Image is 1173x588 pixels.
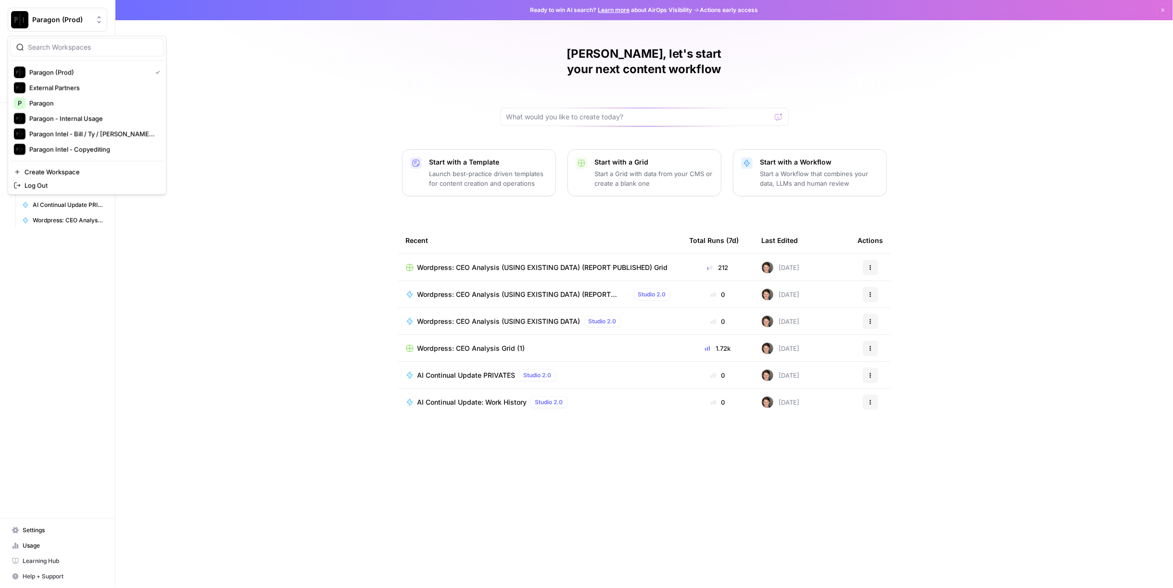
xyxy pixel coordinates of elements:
[417,344,525,353] span: Wordpress: CEO Analysis Grid (1)
[406,289,674,300] a: Wordpress: CEO Analysis (USING EXISTING DATA) (REPORT PUBLISHED)Studio 2.0
[28,42,158,52] input: Search Workspaces
[18,197,107,213] a: AI Continual Update PRIVATES
[29,144,156,154] span: Paragon Intel - Copyediting
[406,344,674,353] a: Wordpress: CEO Analysis Grid (1)
[417,317,580,326] span: Wordpress: CEO Analysis (USING EXISTING DATA)
[535,398,563,407] span: Studio 2.0
[14,128,25,140] img: Paragon Intel - Bill / Ty / Colby R&D Logo
[762,316,800,327] div: [DATE]
[18,213,107,228] a: Wordpress: CEO Analysis (USING EXISTING DATA)
[23,557,103,565] span: Learning Hub
[14,66,25,78] img: Paragon (Prod) Logo
[406,396,674,408] a: AI Continual Update: Work HistoryStudio 2.0
[23,572,103,581] span: Help + Support
[25,180,156,190] span: Log Out
[595,169,713,188] p: Start a Grid with data from your CMS or create a blank one
[417,397,527,407] span: AI Continual Update: Work History
[8,523,107,538] a: Settings
[14,113,25,124] img: Paragon - Internal Usage Logo
[690,317,746,326] div: 0
[762,289,800,300] div: [DATE]
[23,541,103,550] span: Usage
[417,371,516,380] span: AI Continual Update PRIVATES
[8,569,107,584] button: Help + Support
[762,289,773,300] img: qw00ik6ez51o8uf7vgx83yxyzow9
[690,263,746,272] div: 212
[506,112,771,122] input: What would you like to create today?
[14,143,25,155] img: Paragon Intel - Copyediting Logo
[406,263,674,272] a: Wordpress: CEO Analysis (USING EXISTING DATA) (REPORT PUBLISHED) Grid
[762,262,800,273] div: [DATE]
[760,157,879,167] p: Start with a Workflow
[762,396,773,408] img: qw00ik6ez51o8uf7vgx83yxyzow9
[18,98,22,108] span: P
[8,553,107,569] a: Learning Hub
[690,344,746,353] div: 1.72k
[29,114,156,123] span: Paragon - Internal Usage
[14,82,25,93] img: External Partners Logo
[762,370,773,381] img: qw00ik6ez51o8uf7vgx83yxyzow9
[29,67,148,77] span: Paragon (Prod)
[762,396,800,408] div: [DATE]
[417,290,630,299] span: Wordpress: CEO Analysis (USING EXISTING DATA) (REPORT PUBLISHED)
[11,11,28,28] img: Paragon (Prod) Logo
[8,538,107,553] a: Usage
[733,149,887,196] button: Start with a WorkflowStart a Workflow that combines your data, LLMs and human review
[402,149,556,196] button: Start with a TemplateLaunch best-practice driven templates for content creation and operations
[762,343,773,354] img: qw00ik6ez51o8uf7vgx83yxyzow9
[29,98,156,108] span: Paragon
[858,227,883,254] div: Actions
[33,216,103,225] span: Wordpress: CEO Analysis (USING EXISTING DATA)
[406,370,674,381] a: AI Continual Update PRIVATESStudio 2.0
[500,46,789,77] h1: [PERSON_NAME], let's start your next content workflow
[690,290,746,299] div: 0
[530,6,693,14] span: Ready to win AI search? about AirOps Visibility
[429,169,548,188] p: Launch best-practice driven templates for content creation and operations
[33,201,103,209] span: AI Continual Update PRIVATES
[700,6,758,14] span: Actions early access
[8,8,107,32] button: Workspace: Paragon (Prod)
[23,526,103,535] span: Settings
[762,343,800,354] div: [DATE]
[32,15,90,25] span: Paragon (Prod)
[10,179,164,192] a: Log Out
[760,169,879,188] p: Start a Workflow that combines your data, LLMs and human review
[690,227,739,254] div: Total Runs (7d)
[8,36,166,194] div: Workspace: Paragon (Prod)
[429,157,548,167] p: Start with a Template
[762,316,773,327] img: qw00ik6ez51o8uf7vgx83yxyzow9
[524,371,552,380] span: Studio 2.0
[762,262,773,273] img: qw00ik6ez51o8uf7vgx83yxyzow9
[406,316,674,327] a: Wordpress: CEO Analysis (USING EXISTING DATA)Studio 2.0
[690,397,746,407] div: 0
[10,165,164,179] a: Create Workspace
[595,157,713,167] p: Start with a Grid
[568,149,721,196] button: Start with a GridStart a Grid with data from your CMS or create a blank one
[25,167,156,177] span: Create Workspace
[417,263,668,272] span: Wordpress: CEO Analysis (USING EXISTING DATA) (REPORT PUBLISHED) Grid
[29,83,156,92] span: External Partners
[762,370,800,381] div: [DATE]
[406,227,674,254] div: Recent
[638,290,666,299] span: Studio 2.0
[690,371,746,380] div: 0
[762,227,798,254] div: Last Edited
[29,129,156,139] span: Paragon Intel - Bill / Ty / [PERSON_NAME] R&D
[589,317,617,326] span: Studio 2.0
[598,6,630,13] a: Learn more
